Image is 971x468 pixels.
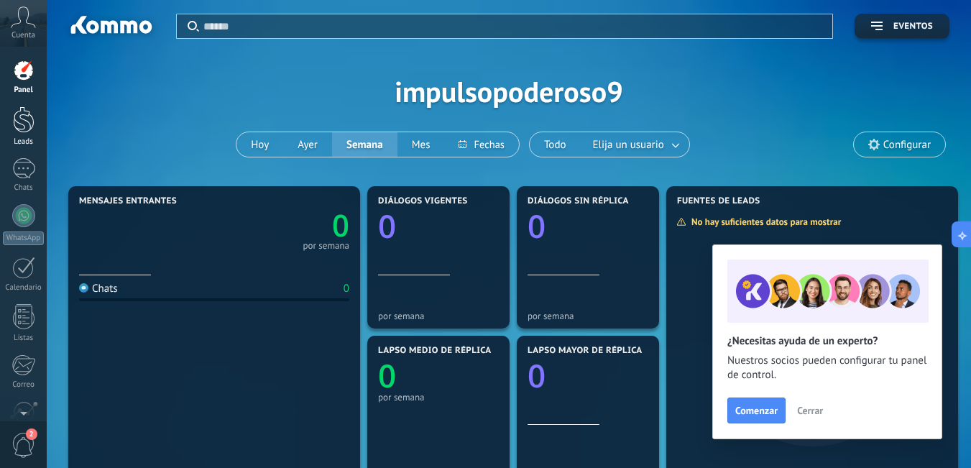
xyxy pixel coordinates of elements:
[378,346,492,356] span: Lapso medio de réplica
[590,135,667,155] span: Elija un usuario
[214,205,349,246] a: 0
[26,428,37,440] span: 2
[378,204,396,247] text: 0
[3,86,45,95] div: Panel
[79,283,88,293] img: Chats
[332,132,397,157] button: Semana
[791,400,829,421] button: Cerrar
[528,196,629,206] span: Diálogos sin réplica
[530,132,581,157] button: Todo
[528,346,642,356] span: Lapso mayor de réplica
[378,392,499,403] div: por semana
[581,132,689,157] button: Elija un usuario
[303,242,349,249] div: por semana
[528,311,648,321] div: por semana
[79,282,118,295] div: Chats
[378,196,468,206] span: Diálogos vigentes
[3,137,45,147] div: Leads
[797,405,823,416] span: Cerrar
[3,283,45,293] div: Calendario
[283,132,332,157] button: Ayer
[344,282,349,295] div: 0
[378,354,396,397] text: 0
[397,132,445,157] button: Mes
[444,132,518,157] button: Fechas
[332,205,349,246] text: 0
[855,14,949,39] button: Eventos
[883,139,931,151] span: Configurar
[3,380,45,390] div: Correo
[378,311,499,321] div: por semana
[3,231,44,245] div: WhatsApp
[735,405,778,416] span: Comenzar
[727,398,786,423] button: Comenzar
[727,334,927,348] h2: ¿Necesitas ayuda de un experto?
[893,22,933,32] span: Eventos
[528,204,546,247] text: 0
[677,196,760,206] span: Fuentes de leads
[11,31,35,40] span: Cuenta
[236,132,283,157] button: Hoy
[676,216,851,228] div: No hay suficientes datos para mostrar
[3,183,45,193] div: Chats
[3,334,45,343] div: Listas
[79,196,177,206] span: Mensajes entrantes
[528,354,546,397] text: 0
[727,354,927,382] span: Nuestros socios pueden configurar tu panel de control.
